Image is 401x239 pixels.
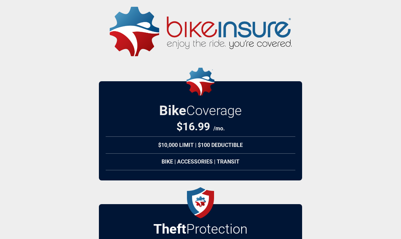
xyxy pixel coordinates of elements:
span: /mo. [213,125,225,132]
strong: Theft [153,221,186,237]
h2: Protection [153,221,248,237]
div: $16.99 [176,120,225,133]
h2: Bike [159,103,242,118]
span: Coverage [186,103,242,118]
div: $10,000 Limit | $100 Deductible [106,136,295,154]
div: Bike | Accessories | Transit [106,153,295,170]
